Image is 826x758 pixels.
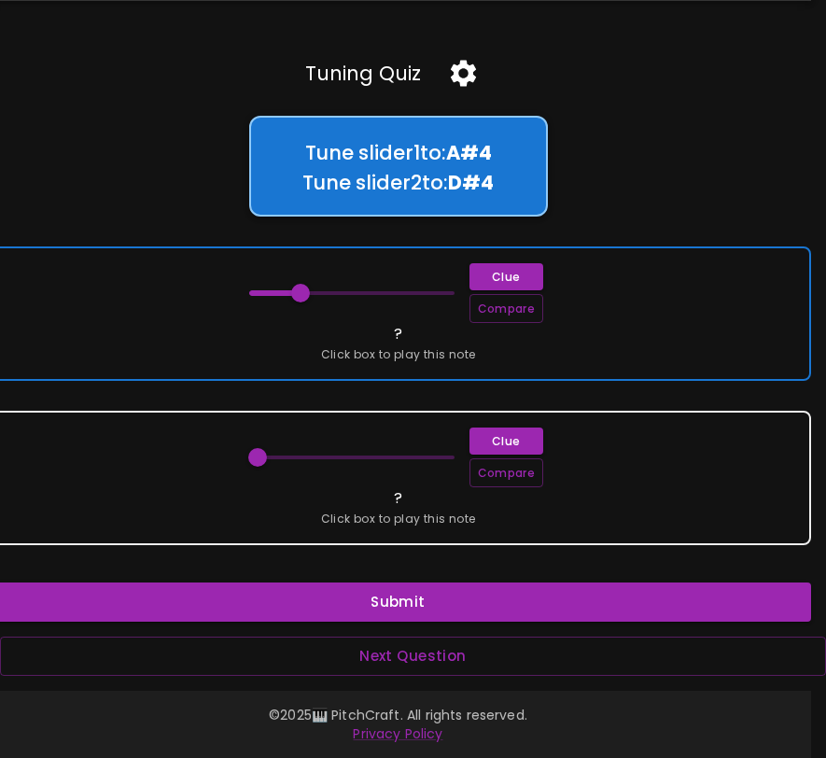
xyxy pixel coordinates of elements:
[394,323,402,345] p: ?
[273,140,524,166] h5: Tune slider 1 to:
[469,263,543,290] button: Clue
[353,724,442,743] a: Privacy Policy
[469,458,543,487] button: Compare
[7,706,789,724] p: © 2025 🎹 PitchCraft. All rights reserved.
[273,170,524,196] h5: Tune slider 2 to:
[469,294,543,323] button: Compare
[394,487,402,510] p: ?
[469,428,543,455] button: Clue
[321,510,476,528] span: Click box to play this note
[305,61,421,87] h5: Tuning Quiz
[321,345,476,364] span: Click box to play this note
[448,169,494,196] b: D# 4
[446,139,492,166] b: A# 4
